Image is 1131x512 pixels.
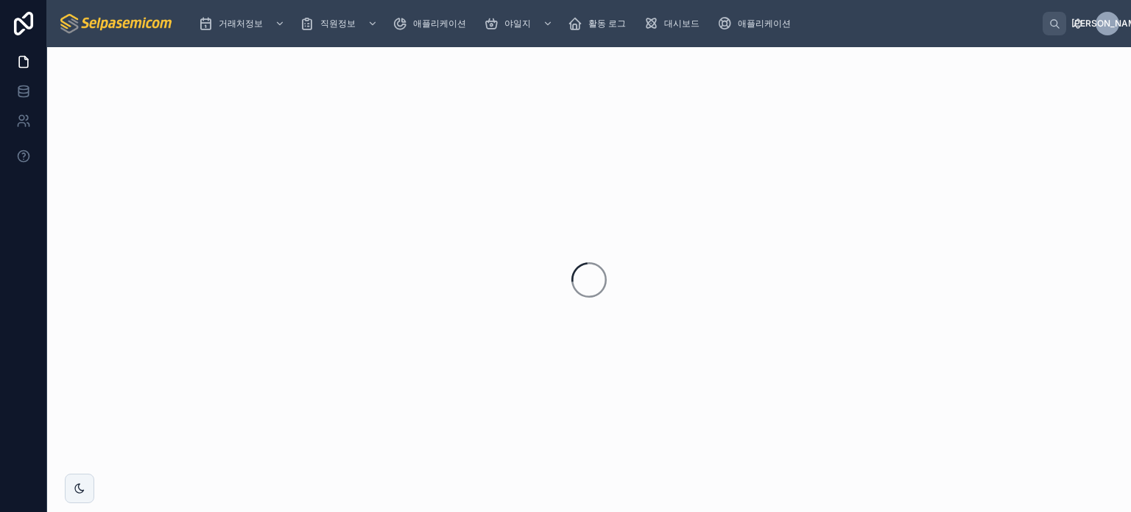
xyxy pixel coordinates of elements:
font: 대시보드 [664,18,700,29]
a: 직원정보 [295,10,385,37]
a: 활동 로그 [563,10,636,37]
a: 애플리케이션 [713,10,801,37]
a: 대시보드 [639,10,710,37]
font: 애플리케이션 [738,18,791,29]
font: 직원정보 [320,18,356,29]
font: 활동 로그 [588,18,626,29]
a: 야일지 [479,10,560,37]
font: 애플리케이션 [413,18,466,29]
a: 애플리케이션 [388,10,476,37]
font: 야일지 [504,18,531,29]
a: 거래처정보 [194,10,292,37]
img: 앱 로고 [59,12,175,35]
font: 거래처정보 [219,18,263,29]
div: 스크롤 가능한 콘텐츠 [186,7,1043,40]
